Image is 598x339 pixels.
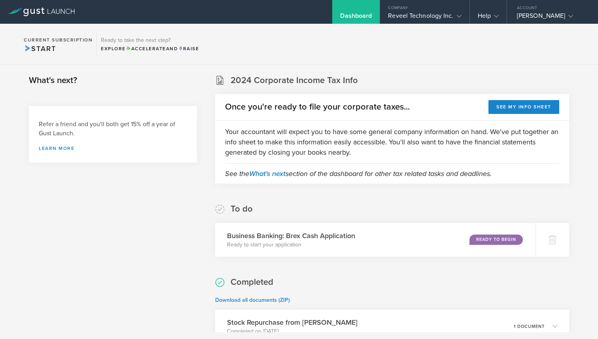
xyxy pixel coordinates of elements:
div: Dashboard [340,12,372,24]
a: What's next [249,169,286,178]
h2: Once you're ready to file your corporate taxes... [225,101,410,113]
p: 1 document [514,324,545,329]
div: Ready to take the next step?ExploreAccelerateandRaise [97,32,203,56]
h2: Current Subscription [24,38,93,42]
div: Ready to Begin [469,235,523,245]
span: Raise [178,46,199,51]
h2: Completed [231,277,273,288]
h3: Business Banking: Brex Cash Application [227,231,355,241]
a: Download all documents (ZIP) [215,297,290,303]
div: Reveel Technology Inc. [388,12,461,24]
h3: Stock Repurchase from [PERSON_NAME] [227,317,358,328]
h2: 2024 Corporate Income Tax Info [231,75,358,86]
em: See the section of the dashboard for other tax related tasks and deadlines. [225,169,492,178]
p: Ready to start your application [227,241,355,249]
iframe: Chat Widget [558,301,598,339]
p: Your accountant will expect you to have some general company information on hand. We've put toget... [225,127,559,157]
a: Learn more [39,146,187,151]
p: Completed on [DATE] [227,328,358,335]
h3: Ready to take the next step? [101,38,199,43]
span: and [126,46,178,51]
h3: Refer a friend and you'll both get 15% off a year of Gust Launch. [39,120,187,138]
span: Accelerate [126,46,166,51]
div: Help [478,12,499,24]
h2: What's next? [29,75,77,86]
h2: To do [231,203,253,215]
div: [PERSON_NAME] [517,12,584,24]
div: Business Banking: Brex Cash ApplicationReady to start your applicationReady to Begin [215,223,536,257]
span: Start [24,44,56,53]
button: See my info sheet [488,100,559,114]
div: Explore [101,45,199,52]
